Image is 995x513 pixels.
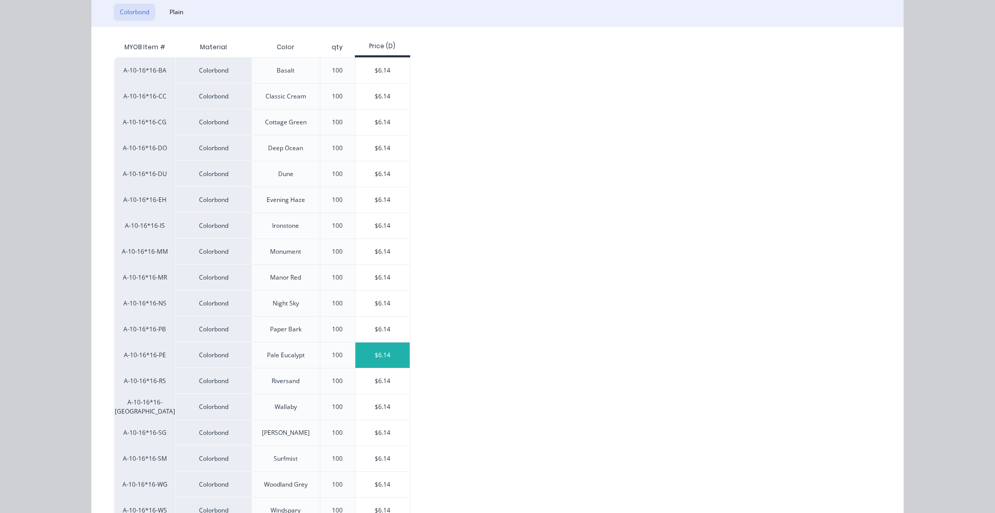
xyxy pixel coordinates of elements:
[114,37,175,57] div: MYOB Item #
[264,480,308,489] div: Woodland Grey
[175,471,251,497] div: Colorbond
[355,317,410,342] div: $6.14
[114,394,175,420] div: A-10-16*16-[GEOGRAPHIC_DATA]
[277,66,294,75] div: Basalt
[266,92,306,101] div: Classic Cream
[270,325,302,334] div: Paper Bark
[114,57,175,83] div: A-10-16*16-BA
[175,161,251,187] div: Colorbond
[114,368,175,394] div: A-10-16*16-RS
[175,109,251,135] div: Colorbond
[332,325,343,334] div: 100
[114,187,175,213] div: A-10-16*16-EH
[272,377,300,386] div: Riversand
[332,299,343,308] div: 100
[332,454,343,463] div: 100
[175,264,251,290] div: Colorbond
[355,213,410,238] div: $6.14
[355,472,410,497] div: $6.14
[274,454,297,463] div: Surfmist
[332,66,343,75] div: 100
[355,291,410,316] div: $6.14
[114,83,175,109] div: A-10-16*16-CC
[332,169,343,179] div: 100
[114,420,175,446] div: A-10-16*16-SG
[355,446,410,471] div: $6.14
[175,342,251,368] div: Colorbond
[278,169,293,179] div: Dune
[275,402,297,412] div: Wallaby
[355,42,410,51] div: Price (D)
[332,351,343,360] div: 100
[175,37,251,57] div: Material
[175,446,251,471] div: Colorbond
[270,247,301,256] div: Monument
[175,238,251,264] div: Colorbond
[114,316,175,342] div: A-10-16*16-PB
[270,273,301,282] div: Manor Red
[332,480,343,489] div: 100
[355,110,410,135] div: $6.14
[114,342,175,368] div: A-10-16*16-PE
[332,118,343,127] div: 100
[175,420,251,446] div: Colorbond
[355,265,410,290] div: $6.14
[323,35,351,60] div: qty
[355,187,410,213] div: $6.14
[332,273,343,282] div: 100
[175,83,251,109] div: Colorbond
[332,428,343,437] div: 100
[163,4,189,21] button: Plain
[355,84,410,109] div: $6.14
[355,343,410,368] div: $6.14
[332,92,343,101] div: 100
[175,135,251,161] div: Colorbond
[272,221,299,230] div: Ironstone
[355,239,410,264] div: $6.14
[114,264,175,290] div: A-10-16*16-MR
[355,135,410,161] div: $6.14
[267,351,305,360] div: Pale Eucalypt
[175,187,251,213] div: Colorbond
[175,57,251,83] div: Colorbond
[262,428,310,437] div: [PERSON_NAME]
[332,195,343,204] div: 100
[175,290,251,316] div: Colorbond
[269,35,303,60] div: Color
[114,161,175,187] div: A-10-16*16-DU
[175,394,251,420] div: Colorbond
[114,135,175,161] div: A-10-16*16-DO
[332,247,343,256] div: 100
[114,109,175,135] div: A-10-16*16-CG
[114,213,175,238] div: A-10-16*16-IS
[332,221,343,230] div: 100
[268,144,303,153] div: Deep Ocean
[114,4,155,21] button: Colorbond
[265,118,307,127] div: Cottage Green
[114,238,175,264] div: A-10-16*16-MM
[332,144,343,153] div: 100
[355,394,410,420] div: $6.14
[267,195,305,204] div: Evening Haze
[114,471,175,497] div: A-10-16*16-WG
[175,213,251,238] div: Colorbond
[355,420,410,446] div: $6.14
[355,368,410,394] div: $6.14
[175,368,251,394] div: Colorbond
[273,299,299,308] div: Night Sky
[355,58,410,83] div: $6.14
[114,446,175,471] div: A-10-16*16-SM
[114,290,175,316] div: A-10-16*16-NS
[355,161,410,187] div: $6.14
[332,402,343,412] div: 100
[332,377,343,386] div: 100
[175,316,251,342] div: Colorbond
